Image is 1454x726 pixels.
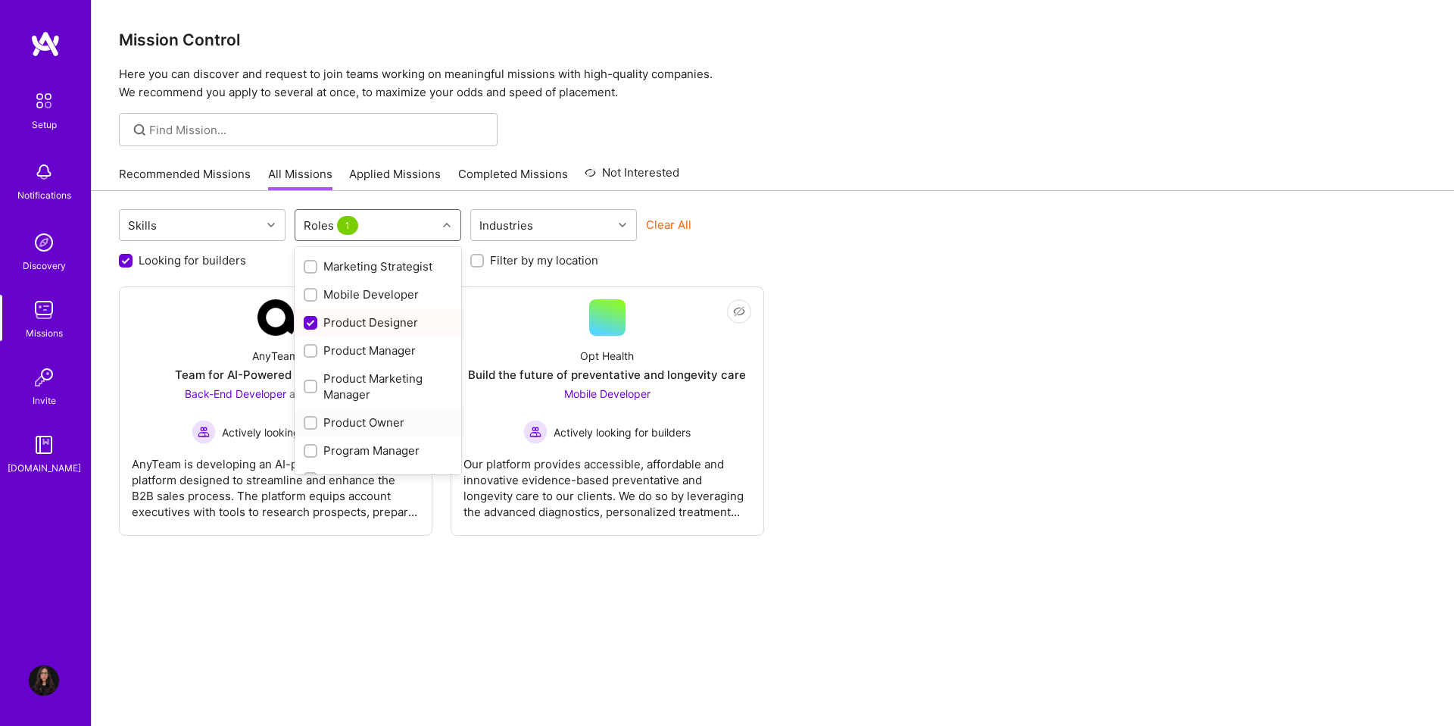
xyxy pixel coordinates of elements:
i: icon Chevron [619,221,626,229]
div: Product Marketing Manager [304,371,452,402]
i: icon SearchGrey [131,121,148,139]
span: and 1 other role [289,387,367,400]
div: Setup [32,117,57,133]
img: discovery [29,227,59,258]
a: Completed Missions [458,166,568,191]
p: Here you can discover and request to join teams working on meaningful missions with high-quality ... [119,65,1427,102]
button: Clear All [646,217,691,233]
a: All Missions [268,166,332,191]
div: Missions [26,325,63,341]
img: guide book [29,430,59,460]
img: bell [29,157,59,187]
div: Build the future of preventative and longevity care [468,367,746,383]
div: AnyTeam [252,348,298,364]
label: Filter by my location [490,252,598,268]
img: Actively looking for builders [192,420,216,444]
img: setup [28,85,60,117]
div: Skills [124,214,161,236]
input: Find Mission... [149,122,486,138]
div: Product Owner [304,415,452,430]
div: Team for AI-Powered Sales Platform [175,367,376,383]
a: Recommended Missions [119,166,251,191]
span: Mobile Developer [564,387,651,400]
i: icon EyeClosed [733,305,745,318]
h3: Mission Control [119,30,1427,49]
img: Company Logo [257,299,294,336]
span: Actively looking for builders [554,424,691,440]
a: Opt HealthBuild the future of preventative and longevity careMobile Developer Actively looking fo... [463,299,751,523]
div: Program Manager [304,443,452,458]
a: Applied Missions [349,166,441,191]
span: 1 [337,216,358,235]
div: Product Designer [304,314,452,330]
div: Marketing Strategist [304,258,452,274]
img: logo [30,30,61,58]
i: icon Chevron [267,221,275,229]
i: icon Chevron [443,221,451,229]
span: Actively looking for builders [222,424,359,440]
img: User Avatar [29,665,59,696]
div: Industries [476,214,537,236]
div: Mobile Developer [304,286,452,302]
div: Opt Health [580,348,634,364]
div: Roles [300,214,365,236]
img: teamwork [29,295,59,325]
div: Notifications [17,187,71,203]
a: Company LogoAnyTeamTeam for AI-Powered Sales PlatformBack-End Developer and 1 other roleActively ... [132,299,420,523]
div: Project Manager [304,471,452,487]
div: Discovery [23,258,66,274]
span: Back-End Developer [185,387,286,400]
div: Product Manager [304,343,452,358]
div: Our platform provides accessible, affordable and innovative evidence-based preventative and longe... [463,444,751,520]
div: AnyTeam is developing an AI-powered desktop platform designed to streamline and enhance the B2B s... [132,444,420,520]
img: Invite [29,362,59,393]
div: [DOMAIN_NAME] [8,460,81,476]
a: Not Interested [585,164,679,191]
img: Actively looking for builders [523,420,548,444]
a: User Avatar [25,665,63,696]
div: Invite [33,393,56,408]
label: Looking for builders [139,252,246,268]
